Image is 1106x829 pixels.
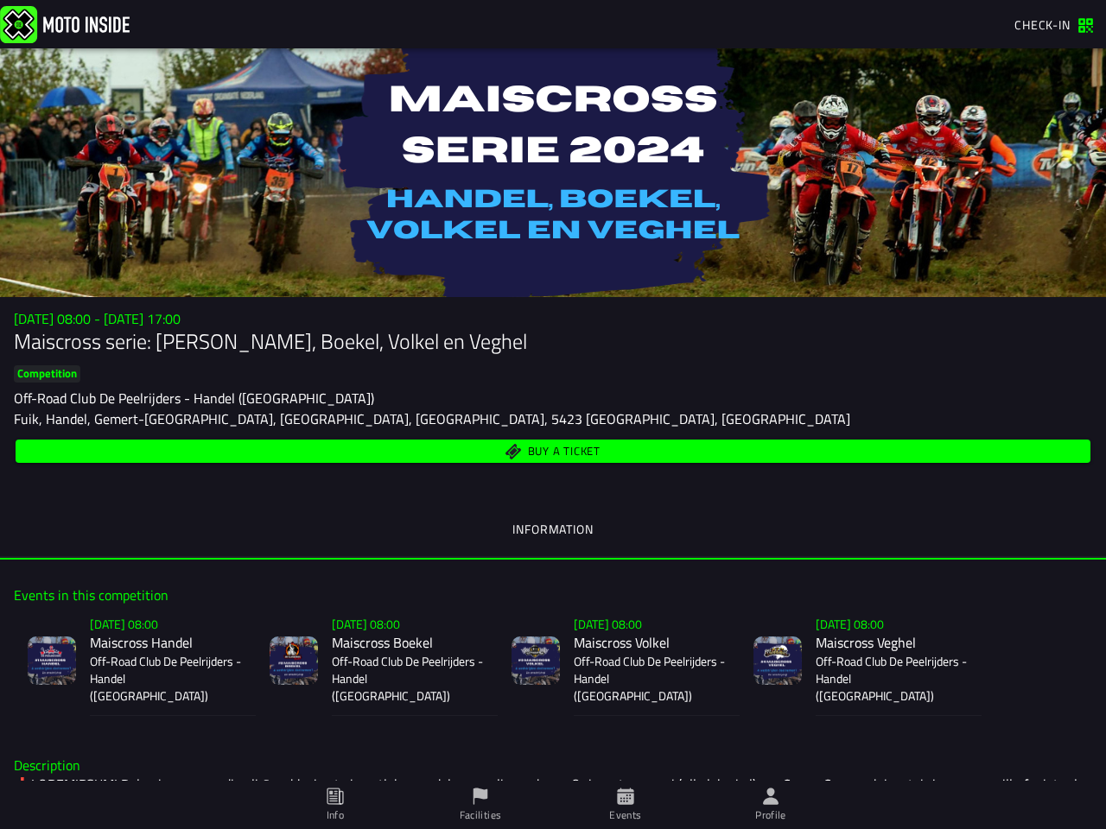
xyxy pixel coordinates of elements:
h2: Maiscross Volkel [574,635,726,651]
ion-label: Profile [755,807,786,823]
h1: Maiscross serie: [PERSON_NAME], Boekel, Volkel en Veghel [14,327,1092,355]
p: Off-Road Club De Peelrijders - Handel ([GEOGRAPHIC_DATA]) [90,653,242,705]
h3: Description [14,757,1092,774]
p: Off-Road Club De Peelrijders - Handel ([GEOGRAPHIC_DATA]) [332,653,484,705]
ion-label: Info [327,807,344,823]
span: Check-in [1014,16,1071,34]
span: Buy a ticket [528,446,601,457]
ion-label: Facilities [460,807,502,823]
ion-text: Fuik, Handel, Gemert-[GEOGRAPHIC_DATA], [GEOGRAPHIC_DATA], [GEOGRAPHIC_DATA], 5423 [GEOGRAPHIC_DA... [14,408,850,429]
a: Check-in [1006,9,1103,39]
h3: Events in this competition [14,587,1092,604]
ion-label: Events [609,807,641,823]
img: event-image [270,636,318,684]
ion-text: [DATE] 08:00 [816,615,884,633]
ion-text: Competition [17,364,77,382]
img: event-image [28,636,76,684]
img: event-image [512,636,560,684]
h2: Maiscross Veghel [816,635,968,651]
h2: Maiscross Handel [90,635,242,651]
h2: Maiscross Boekel [332,635,484,651]
ion-text: Off-Road Club De Peelrijders - Handel ([GEOGRAPHIC_DATA]) [14,388,374,408]
p: Off-Road Club De Peelrijders - Handel ([GEOGRAPHIC_DATA]) [816,653,968,705]
p: Off-Road Club De Peelrijders - Handel ([GEOGRAPHIC_DATA]) [574,653,726,705]
h3: [DATE] 08:00 - [DATE] 17:00 [14,311,1092,327]
img: event-image [753,636,802,684]
ion-text: [DATE] 08:00 [574,615,642,633]
ion-text: [DATE] 08:00 [332,615,400,633]
ion-text: [DATE] 08:00 [90,615,158,633]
